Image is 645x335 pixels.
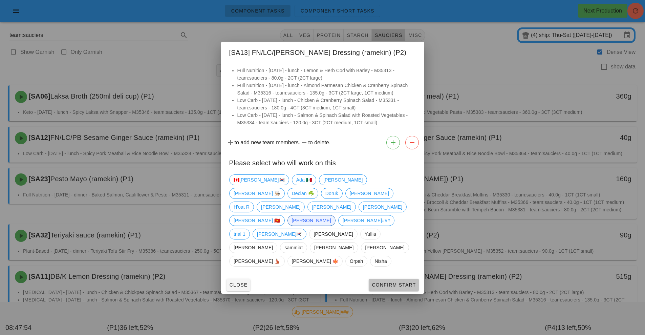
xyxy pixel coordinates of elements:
span: Yullia [364,229,376,239]
button: Confirm Start [369,279,418,291]
span: [PERSON_NAME] [234,243,273,253]
span: [PERSON_NAME] [261,202,300,212]
span: 🇨🇦[PERSON_NAME]🇰🇷 [234,175,285,185]
span: [PERSON_NAME] 🇻🇳 [234,215,280,226]
span: [PERSON_NAME]🇰🇷 [257,229,302,239]
span: H'oat R [234,202,250,212]
div: to add new team members. to delete. [221,133,424,152]
span: [PERSON_NAME] [323,175,362,185]
span: Nisha [374,256,387,266]
span: [PERSON_NAME] [292,215,331,226]
span: Declan ☘️ [292,188,314,198]
span: sammiat [284,243,303,253]
span: Ada 🇲🇽 [296,175,311,185]
span: Orpah [350,256,363,266]
li: Full Nutrition - [DATE] - lunch - Almond Parmesan Chicken & Cranberry Spinach Salad - M35316 - te... [237,82,416,97]
span: [PERSON_NAME] [363,202,402,212]
div: Please select who will work on this [221,152,424,172]
span: Confirm Start [371,282,416,288]
span: [PERSON_NAME] 💃🏽 [234,256,280,266]
span: [PERSON_NAME] 🍁 [292,256,338,266]
span: Doruk [325,188,338,198]
li: Full Nutrition - [DATE] - lunch - Lemon & Herb Cod with Barley - M35313 - team:sauciers - 80.0g -... [237,67,416,82]
span: [PERSON_NAME] 👨🏼‍🍳 [234,188,280,198]
button: Close [227,279,251,291]
li: Low Carb - [DATE] - lunch - Chicken & Cranberry Spinach Salad - M35331 - team:sauciers - 180.0g -... [237,97,416,111]
span: [PERSON_NAME] [365,243,404,253]
span: Close [229,282,248,288]
span: [PERSON_NAME] [312,202,351,212]
span: [PERSON_NAME] [314,243,353,253]
li: Low Carb - [DATE] - lunch - Salmon & Spinach Salad with Roasted Vegetables - M35334 - team:saucie... [237,111,416,126]
div: [SA13] FN/LC/[PERSON_NAME] Dressing (ramekin) (P2) [221,42,424,61]
span: [PERSON_NAME]### [342,215,390,226]
span: trial 1 [234,229,245,239]
span: [PERSON_NAME] [349,188,389,198]
span: [PERSON_NAME] [314,229,353,239]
